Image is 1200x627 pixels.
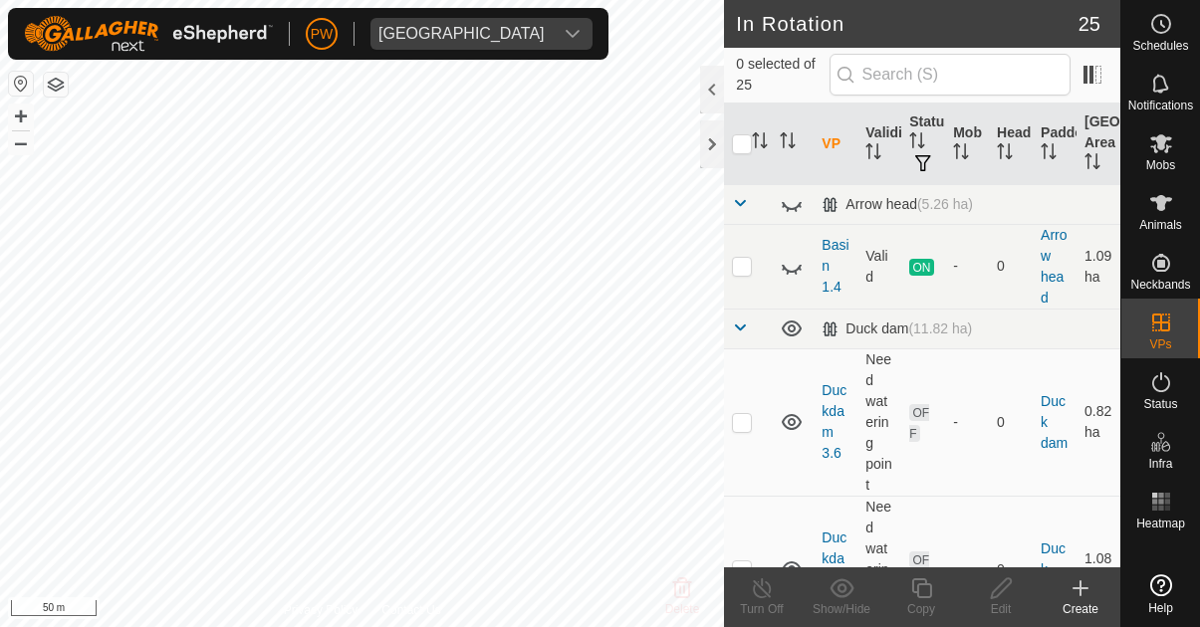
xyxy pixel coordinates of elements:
[553,18,593,50] div: dropdown trigger
[989,348,1033,496] td: 0
[736,54,829,96] span: 0 selected of 25
[822,320,972,337] div: Duck dam
[1041,540,1068,598] a: Duck dam
[1041,227,1067,306] a: Arrow head
[780,135,796,151] p-sorticon: Activate to sort
[1077,348,1120,496] td: 0.82 ha
[44,73,68,97] button: Map Layers
[752,135,768,151] p-sorticon: Activate to sort
[814,104,857,185] th: VP
[989,104,1033,185] th: Head
[370,18,553,50] span: Kawhia Farm
[9,130,33,154] button: –
[1148,602,1173,614] span: Help
[311,24,334,45] span: PW
[381,601,440,619] a: Contact Us
[722,600,802,618] div: Turn Off
[822,529,846,608] a: Duckdam 3.5
[9,104,33,128] button: +
[1084,156,1100,172] p-sorticon: Activate to sort
[961,600,1041,618] div: Edit
[736,12,1078,36] h2: In Rotation
[909,404,929,442] span: OFF
[830,54,1071,96] input: Search (S)
[857,348,901,496] td: Need watering point
[1132,40,1188,52] span: Schedules
[822,196,973,213] div: Arrow head
[1077,104,1120,185] th: [GEOGRAPHIC_DATA] Area
[881,600,961,618] div: Copy
[909,135,925,151] p-sorticon: Activate to sort
[953,412,981,433] div: -
[1143,398,1177,410] span: Status
[1148,458,1172,470] span: Infra
[865,146,881,162] p-sorticon: Activate to sort
[1079,9,1100,39] span: 25
[953,256,981,277] div: -
[822,237,848,295] a: Basin 1.4
[822,382,846,461] a: Duckdam 3.6
[908,320,972,336] span: (11.82 ha)
[857,104,901,185] th: Validity
[1130,279,1190,291] span: Neckbands
[909,551,929,589] span: OFF
[1139,219,1182,231] span: Animals
[953,146,969,162] p-sorticon: Activate to sort
[1146,159,1175,171] span: Mobs
[1033,104,1077,185] th: Paddock
[1041,600,1120,618] div: Create
[1041,146,1057,162] p-sorticon: Activate to sort
[909,259,933,276] span: ON
[1136,518,1185,529] span: Heatmap
[9,72,33,96] button: Reset Map
[1077,224,1120,309] td: 1.09 ha
[989,224,1033,309] td: 0
[997,146,1013,162] p-sorticon: Activate to sort
[1121,566,1200,622] a: Help
[1041,393,1068,451] a: Duck dam
[953,559,981,580] div: -
[284,601,359,619] a: Privacy Policy
[945,104,989,185] th: Mob
[802,600,881,618] div: Show/Hide
[24,16,273,52] img: Gallagher Logo
[857,224,901,309] td: Valid
[1128,100,1193,111] span: Notifications
[901,104,945,185] th: Status
[378,26,545,42] div: [GEOGRAPHIC_DATA]
[1149,338,1171,350] span: VPs
[917,196,973,212] span: (5.26 ha)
